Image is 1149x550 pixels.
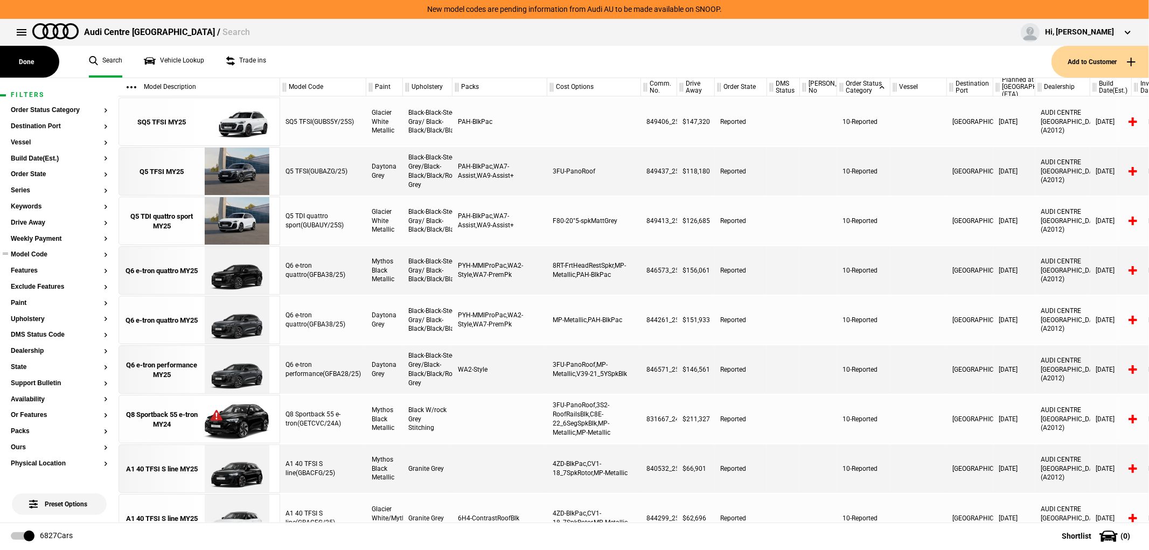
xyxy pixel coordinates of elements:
div: AUDI CENTRE [GEOGRAPHIC_DATA] (A2012) [1035,246,1090,295]
img: Audi_GBACFG_25_ZV_0E0E_4ZD_CV1_(Nadin:_4ZD_C43_CV1)_ext.png [199,445,274,493]
button: Weekly Payment [11,235,108,243]
img: Audi_GUBS5Y_25S_GX_2Y2Y_PAH_WA2_6FJ_53A_PYH_PWO_(Nadin:_53A_6FJ_C56_PAH_PWO_PYH_S9S_WA2)_ext.png [199,98,274,147]
button: Keywords [11,203,108,211]
div: [GEOGRAPHIC_DATA] [947,296,993,344]
section: Packs [11,428,108,444]
div: Q6 e-tron performance(GFBA28/25) [280,345,366,394]
div: PYH-MMIProPac,WA2-Style,WA7-PremPk [452,246,547,295]
img: Audi_GUBAZG_25_FW_6Y6Y_3FU_WA9_PAH_WA7_6FJ_PYH_F80_H65_(Nadin:_3FU_6FJ_C56_F80_H65_PAH_PYH_S9S_WA... [199,148,274,196]
div: Order Status Category [837,78,890,96]
div: Model Description [119,78,280,96]
div: $62,696 [677,494,715,542]
div: [GEOGRAPHIC_DATA] [947,395,993,443]
button: Order Status Category [11,107,108,114]
img: Audi_GUBAUY_25S_GX_2Y2Y_WA9_PAH_WA7_5MB_6FJ_WXC_PWL_PYH_F80_H65_(Nadin:_5MB_6FJ_C56_F80_H65_PAH_P... [199,197,274,246]
button: Add to Customer [1051,46,1149,78]
section: Weekly Payment [11,235,108,252]
section: Or Features [11,412,108,428]
section: DMS Status Code [11,331,108,347]
button: Series [11,187,108,194]
div: 849437_25 [641,147,677,196]
div: 831667_24 [641,395,677,443]
div: 10-Reported [837,147,890,196]
div: 10-Reported [837,494,890,542]
div: 3FU-PanoRoof [547,147,641,196]
div: Glacier White Metallic [366,98,403,146]
div: AUDI CENTRE [GEOGRAPHIC_DATA] (A2012) [1035,444,1090,493]
div: DMS Status [767,78,799,96]
div: [DATE] [1090,345,1132,394]
div: Reported [715,98,767,146]
div: Black-Black-Steel Gray/ Black-Black/Black/Black [403,246,452,295]
button: Support Bulletin [11,380,108,387]
div: [DATE] [993,494,1035,542]
div: Reported [715,494,767,542]
div: [DATE] [993,246,1035,295]
img: audi.png [32,23,79,39]
div: [DATE] [1090,246,1132,295]
section: Order Status Category [11,107,108,123]
img: Audi_GETCVC_24A_MP_0E0E_C8E_MP_WQS-1_2MB_3FU_3S2_(Nadin:_1XP_2MB_3FU_3S2_4ZD_6FJ_C30_C8E_N5K_WQS_... [199,395,274,444]
a: Vehicle Lookup [144,46,204,78]
div: Granite Grey [403,444,452,493]
div: [DATE] [993,444,1035,493]
section: Build Date(Est.) [11,155,108,171]
section: Paint [11,300,108,316]
a: A1 40 TFSI S line MY25 [124,495,199,543]
div: Q8 Sportback 55 e-tron(GETCVC/24A) [280,395,366,443]
div: Mythos Black Metallic [366,444,403,493]
button: Dealership [11,347,108,355]
div: Daytona Grey [366,147,403,196]
div: Reported [715,395,767,443]
button: Upholstery [11,316,108,323]
div: 10-Reported [837,444,890,493]
div: Q5 TDI quattro sport MY25 [124,212,199,231]
div: [GEOGRAPHIC_DATA] [947,147,993,196]
div: A1 40 TFSI S line(GBACFG/25) [280,444,366,493]
div: SQ5 TFSI(GUBS5Y/25S) [280,98,366,146]
a: Q6 e-tron performance MY25 [124,346,199,394]
a: Search [89,46,122,78]
div: WA2-Style [452,345,547,394]
div: SQ5 TFSI MY25 [138,117,186,127]
div: PYH-MMIProPac,WA2-Style,WA7-PremPk [452,296,547,344]
button: Physical Location [11,460,108,468]
div: PAH-BlkPac [452,98,547,146]
div: Upholstery [403,78,452,96]
div: 10-Reported [837,246,890,295]
div: $118,180 [677,147,715,196]
div: Mythos Black Metallic [366,246,403,295]
div: Reported [715,147,767,196]
div: Q6 e-tron quattro MY25 [126,266,198,276]
a: Trade ins [226,46,266,78]
div: [DATE] [1090,98,1132,146]
div: 844299_25 [641,494,677,542]
section: Support Bulletin [11,380,108,396]
section: Order State [11,171,108,187]
button: Drive Away [11,219,108,227]
div: Vessel [890,78,946,96]
span: Search [222,27,250,37]
div: Q6 e-tron quattro(GFBA38/25) [280,296,366,344]
div: Audi Centre [GEOGRAPHIC_DATA] / [84,26,250,38]
div: Daytona Grey [366,296,403,344]
div: [DATE] [1090,296,1132,344]
section: Upholstery [11,316,108,332]
div: PAH-BlkPac,WA7-Assist,WA9-Assist+ [452,147,547,196]
button: State [11,364,108,371]
a: Q5 TDI quattro sport MY25 [124,197,199,246]
img: Audi_GBACFG_25_ZV_2Y0E_4ZD_6H4_CV1_6FB_(Nadin:_4ZD_6FB_6H4_C43_CV1)_ext.png [199,495,274,543]
div: Drive Away [677,78,714,96]
div: AUDI CENTRE [GEOGRAPHIC_DATA] (A2012) [1035,296,1090,344]
section: Drive Away [11,219,108,235]
h1: Filters [11,92,108,99]
div: [GEOGRAPHIC_DATA] [947,197,993,245]
div: Build Date(Est.) [1090,78,1131,96]
button: Shortlist(0) [1046,523,1149,549]
div: [DATE] [993,98,1035,146]
div: 10-Reported [837,395,890,443]
div: 846571_25 [641,345,677,394]
div: Glacier White/Mythos Black [366,494,403,542]
button: Order State [11,171,108,178]
div: 4ZD-BlkPac,CV1-18_7SpkRotor,MP-Metallic [547,444,641,493]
